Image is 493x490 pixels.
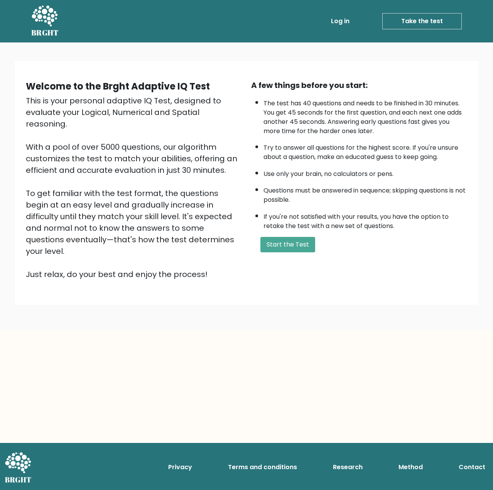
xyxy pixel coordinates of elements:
[263,139,467,162] li: Try to answer all questions for the highest score. If you're unsure about a question, make an edu...
[251,79,467,91] div: A few things before you start:
[260,237,315,252] button: Start the Test
[456,460,488,475] a: Contact
[31,3,59,39] a: BRGHT
[263,166,467,179] li: Use only your brain, no calculators or pens.
[330,460,366,475] a: Research
[263,95,467,136] li: The test has 40 questions and needs to be finished in 30 minutes. You get 45 seconds for the firs...
[26,80,210,93] b: Welcome to the Brght Adaptive IQ Test
[263,182,467,204] li: Questions must be answered in sequence; skipping questions is not possible.
[31,28,59,37] h5: BRGHT
[328,14,353,29] a: Log in
[382,13,462,29] a: Take the test
[225,460,300,475] a: Terms and conditions
[26,95,242,280] div: This is your personal adaptive IQ Test, designed to evaluate your Logical, Numerical and Spatial ...
[263,208,467,231] li: If you're not satisfied with your results, you have the option to retake the test with a new set ...
[165,460,195,475] a: Privacy
[395,460,426,475] a: Method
